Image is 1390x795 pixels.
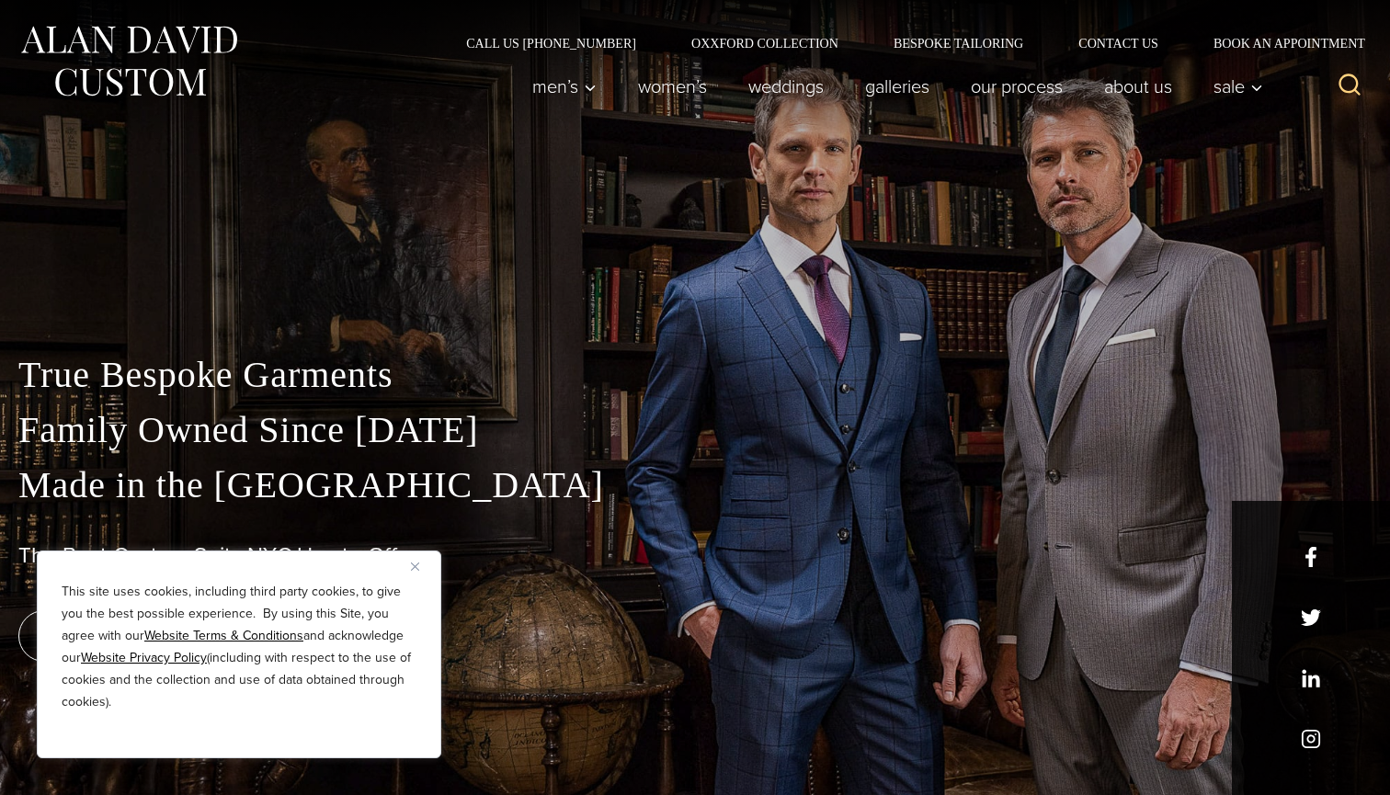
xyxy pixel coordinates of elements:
a: Our Process [951,68,1084,105]
a: Galleries [845,68,951,105]
a: Bespoke Tailoring [866,37,1051,50]
a: Call Us [PHONE_NUMBER] [439,37,664,50]
h1: The Best Custom Suits NYC Has to Offer [18,542,1372,569]
a: Book an Appointment [1186,37,1372,50]
p: True Bespoke Garments Family Owned Since [DATE] Made in the [GEOGRAPHIC_DATA] [18,347,1372,513]
a: Contact Us [1051,37,1186,50]
span: Men’s [532,77,597,96]
p: This site uses cookies, including third party cookies, to give you the best possible experience. ... [62,581,416,713]
button: View Search Form [1327,64,1372,108]
a: book an appointment [18,610,276,662]
a: Website Privacy Policy [81,648,207,667]
a: About Us [1084,68,1193,105]
span: Sale [1213,77,1263,96]
img: Close [411,562,419,571]
img: Alan David Custom [18,20,239,102]
a: Website Terms & Conditions [144,626,303,645]
button: Close [411,555,433,577]
nav: Secondary Navigation [439,37,1372,50]
a: Women’s [618,68,728,105]
nav: Primary Navigation [512,68,1273,105]
a: weddings [728,68,845,105]
a: Oxxford Collection [664,37,866,50]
